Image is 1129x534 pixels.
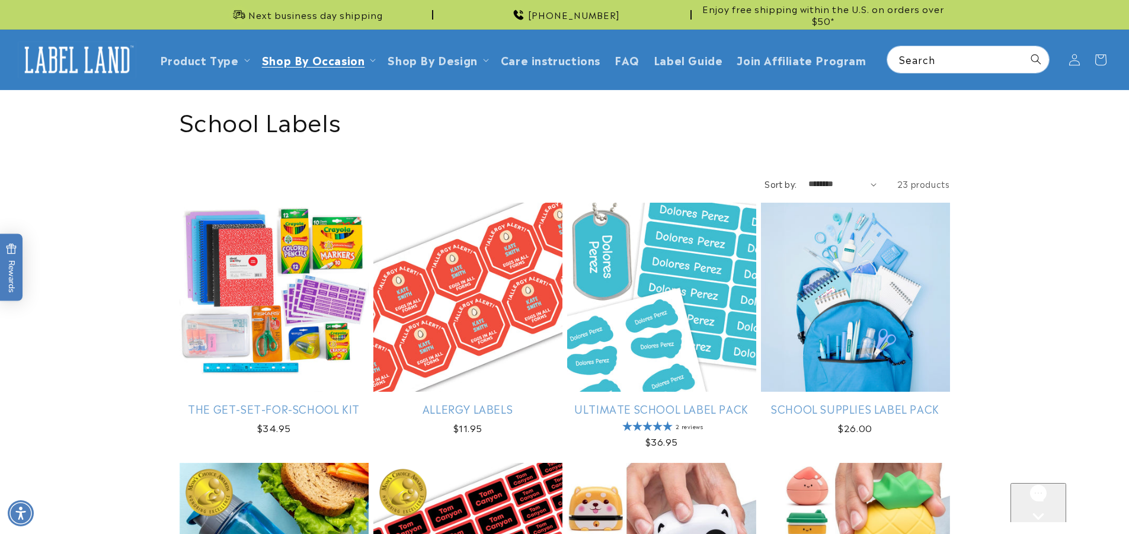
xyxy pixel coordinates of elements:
[18,41,136,78] img: Label Land
[761,402,950,415] a: School Supplies Label Pack
[1010,483,1117,522] iframe: Gorgias live chat messenger
[262,53,365,66] span: Shop By Occasion
[528,9,620,21] span: [PHONE_NUMBER]
[180,402,369,415] a: The Get-Set-for-School Kit
[897,178,950,190] span: 23 products
[647,46,730,73] a: Label Guide
[180,105,950,136] h1: School Labels
[160,52,239,68] a: Product Type
[8,500,34,526] div: Accessibility Menu
[388,52,477,68] a: Shop By Design
[567,402,756,415] a: Ultimate School Label Pack
[765,178,797,190] label: Sort by:
[494,46,607,73] a: Care instructions
[607,46,647,73] a: FAQ
[380,46,493,73] summary: Shop By Design
[615,53,639,66] span: FAQ
[373,402,562,415] a: Allergy Labels
[6,243,17,292] span: Rewards
[696,3,950,26] span: Enjoy free shipping within the U.S. on orders over $50*
[654,53,723,66] span: Label Guide
[730,46,873,73] a: Join Affiliate Program
[14,37,141,82] a: Label Land
[737,53,866,66] span: Join Affiliate Program
[255,46,381,73] summary: Shop By Occasion
[248,9,383,21] span: Next business day shipping
[1023,46,1049,72] button: Search
[153,46,255,73] summary: Product Type
[9,439,150,475] iframe: Sign Up via Text for Offers
[501,53,600,66] span: Care instructions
